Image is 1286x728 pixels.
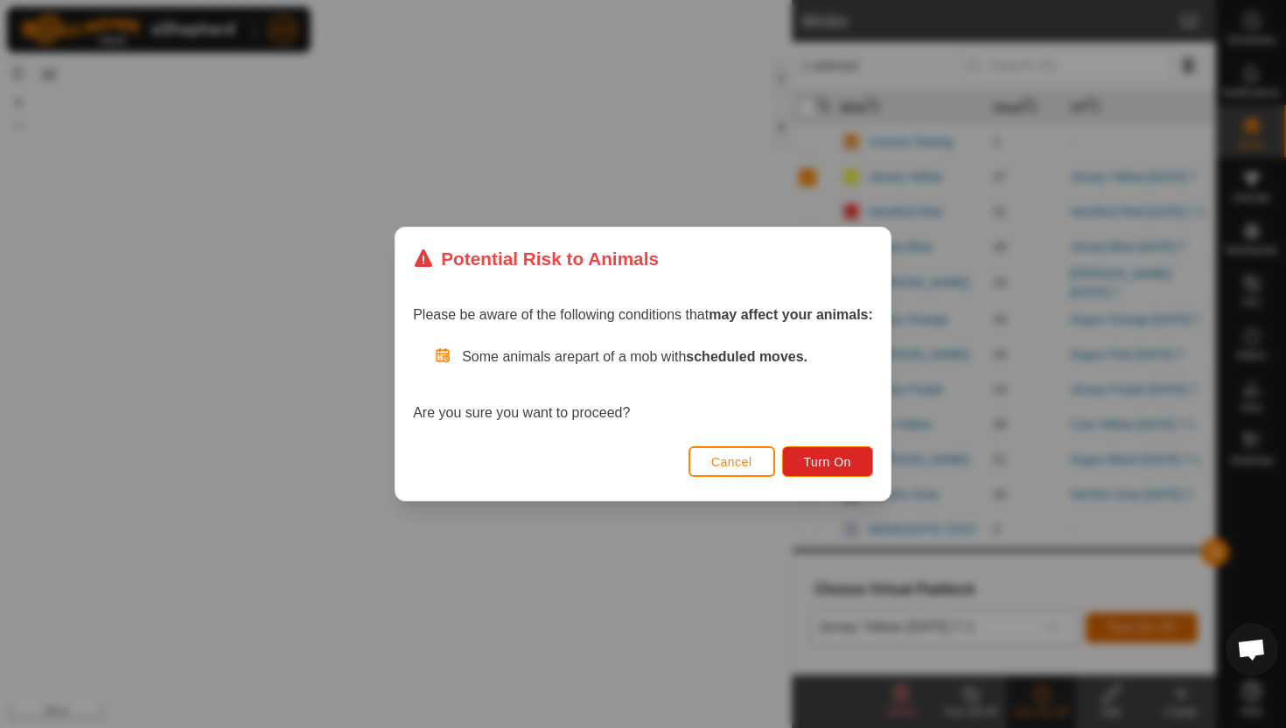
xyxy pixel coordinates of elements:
strong: scheduled moves. [686,349,807,364]
div: Are you sure you want to proceed? [413,346,873,423]
div: Open chat [1226,623,1278,675]
button: Cancel [688,446,775,477]
div: Potential Risk to Animals [413,245,659,272]
span: part of a mob with [575,349,807,364]
span: Turn On [804,455,851,469]
p: Some animals are [462,346,873,367]
button: Turn On [782,446,873,477]
strong: may affect your animals: [709,307,873,322]
span: Cancel [711,455,752,469]
span: Please be aware of the following conditions that [413,307,873,322]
